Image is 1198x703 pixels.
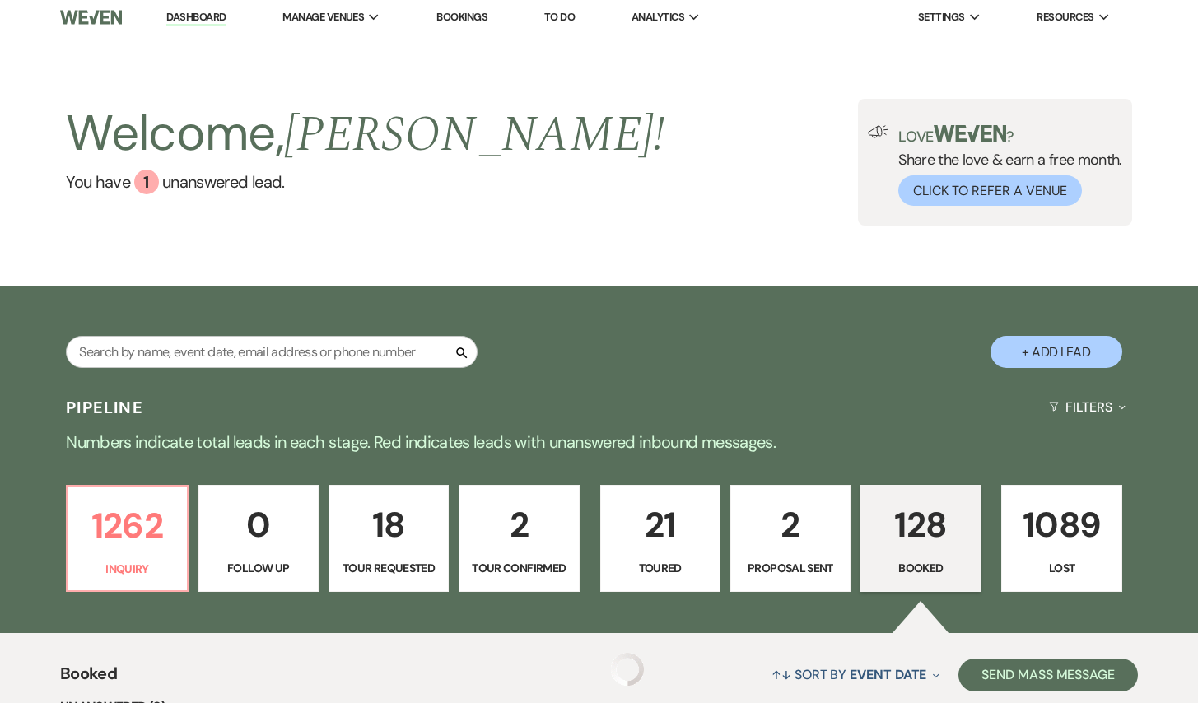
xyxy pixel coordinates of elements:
p: 1089 [1012,497,1111,552]
a: Dashboard [166,10,226,26]
a: 1089Lost [1001,485,1121,592]
a: 2Tour Confirmed [459,485,579,592]
img: loading spinner [611,653,644,686]
p: Lost [1012,559,1111,577]
a: 2Proposal Sent [730,485,851,592]
p: 1262 [77,498,176,553]
p: 128 [871,497,970,552]
a: To Do [544,10,575,24]
a: 21Toured [600,485,720,592]
a: 0Follow Up [198,485,319,592]
button: Sort By Event Date [765,653,946,696]
input: Search by name, event date, email address or phone number [66,336,478,368]
p: 21 [611,497,710,552]
span: Booked [60,661,117,696]
button: Send Mass Message [958,659,1138,691]
button: Click to Refer a Venue [898,175,1082,206]
span: Analytics [632,9,684,26]
span: Event Date [850,666,926,683]
a: 1262Inquiry [66,485,188,592]
h2: Welcome, [66,99,664,170]
p: Love ? [898,125,1122,144]
span: Settings [918,9,965,26]
img: loud-speaker-illustration.svg [868,125,888,138]
button: + Add Lead [991,336,1122,368]
img: weven-logo-green.svg [934,125,1007,142]
h3: Pipeline [66,396,143,419]
p: 2 [469,497,568,552]
span: Manage Venues [282,9,364,26]
div: 1 [134,170,159,194]
p: Numbers indicate total leads in each stage. Red indicates leads with unanswered inbound messages. [7,429,1192,455]
p: Proposal Sent [741,559,840,577]
p: Toured [611,559,710,577]
p: Tour Confirmed [469,559,568,577]
a: 128Booked [860,485,981,592]
div: Share the love & earn a free month. [888,125,1122,206]
p: 2 [741,497,840,552]
button: Filters [1042,385,1132,429]
span: Resources [1037,9,1093,26]
p: 0 [209,497,308,552]
p: Follow Up [209,559,308,577]
p: 18 [339,497,438,552]
a: You have 1 unanswered lead. [66,170,664,194]
p: Booked [871,559,970,577]
a: 18Tour Requested [329,485,449,592]
p: Inquiry [77,560,176,578]
a: Bookings [436,10,487,24]
p: Tour Requested [339,559,438,577]
span: ↑↓ [771,666,791,683]
span: [PERSON_NAME] ! [284,97,664,173]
